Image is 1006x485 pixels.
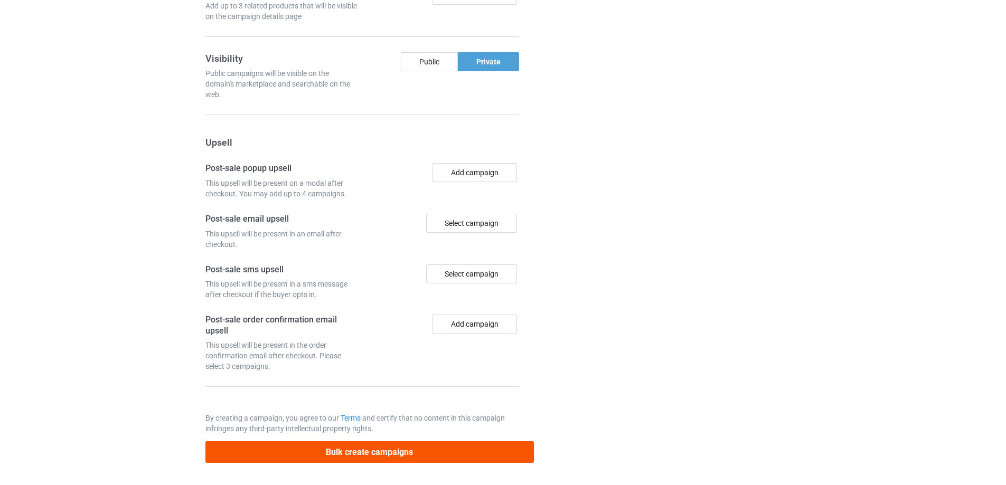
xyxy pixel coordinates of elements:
div: Public [401,52,458,71]
button: Bulk create campaigns [205,441,534,463]
h4: Post-sale popup upsell [205,163,359,174]
div: This upsell will be present in a sms message after checkout if the buyer opts in. [205,279,359,300]
button: Add campaign [433,163,517,182]
div: This upsell will be present on a modal after checkout. You may add up to 4 campaigns. [205,178,359,199]
h4: Post-sale order confirmation email upsell [205,315,359,336]
a: Terms [341,414,361,422]
h4: Post-sale email upsell [205,214,359,225]
div: Select campaign [426,264,517,283]
h4: Post-sale sms upsell [205,264,359,275]
div: Add up to 3 related products that will be visible on the campaign details page [205,1,359,22]
h3: Upsell [205,136,519,148]
h3: Visibility [205,52,359,64]
div: Select campaign [426,214,517,233]
button: Add campaign [433,315,517,334]
div: Public campaigns will be visible on the domain's marketplace and searchable on the web. [205,68,359,100]
div: Private [458,52,519,71]
p: By creating a campaign, you agree to our and certify that no content in this campaign infringes a... [205,413,519,434]
div: This upsell will be present in an email after checkout. [205,229,359,250]
div: This upsell will be present in the order confirmation email after checkout. Please select 3 campa... [205,340,359,372]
